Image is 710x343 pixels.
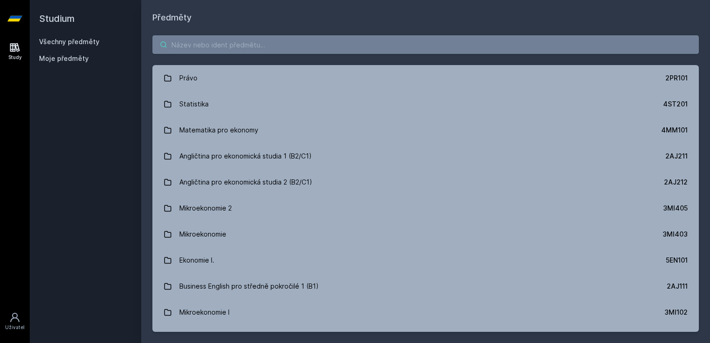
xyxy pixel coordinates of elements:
[152,117,699,143] a: Matematika pro ekonomy 4MM101
[152,65,699,91] a: Právo 2PR101
[5,324,25,331] div: Uživatel
[39,54,89,63] span: Moje předměty
[179,121,258,139] div: Matematika pro ekonomy
[666,256,688,265] div: 5EN101
[152,221,699,247] a: Mikroekonomie 3MI403
[179,225,226,244] div: Mikroekonomie
[152,273,699,299] a: Business English pro středně pokročilé 1 (B1) 2AJ111
[2,37,28,66] a: Study
[152,195,699,221] a: Mikroekonomie 2 3MI405
[152,169,699,195] a: Angličtina pro ekonomická studia 2 (B2/C1) 2AJ212
[8,54,22,61] div: Study
[152,11,699,24] h1: Předměty
[152,143,699,169] a: Angličtina pro ekonomická studia 1 (B2/C1) 2AJ211
[152,91,699,117] a: Statistika 4ST201
[665,73,688,83] div: 2PR101
[2,307,28,336] a: Uživatel
[663,204,688,213] div: 3MI405
[179,277,319,296] div: Business English pro středně pokročilé 1 (B1)
[179,303,230,322] div: Mikroekonomie I
[664,178,688,187] div: 2AJ212
[179,147,312,165] div: Angličtina pro ekonomická studia 1 (B2/C1)
[179,95,209,113] div: Statistika
[664,308,688,317] div: 3MI102
[663,99,688,109] div: 4ST201
[152,247,699,273] a: Ekonomie I. 5EN101
[179,199,232,218] div: Mikroekonomie 2
[179,251,214,270] div: Ekonomie I.
[665,152,688,161] div: 2AJ211
[179,173,312,191] div: Angličtina pro ekonomická studia 2 (B2/C1)
[667,282,688,291] div: 2AJ111
[152,35,699,54] input: Název nebo ident předmětu…
[179,69,197,87] div: Právo
[152,299,699,325] a: Mikroekonomie I 3MI102
[661,125,688,135] div: 4MM101
[39,38,99,46] a: Všechny předměty
[663,230,688,239] div: 3MI403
